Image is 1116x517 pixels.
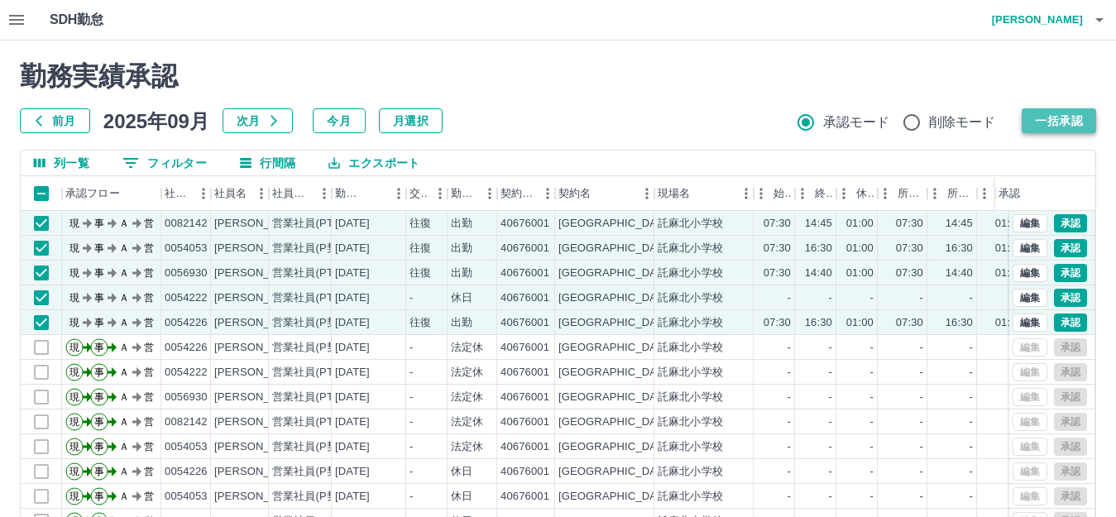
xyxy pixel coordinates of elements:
[929,112,996,132] span: 削除モード
[846,241,874,256] div: 01:00
[335,176,363,211] div: 勤務日
[315,151,433,175] button: エクスポート
[558,176,591,211] div: 契約名
[501,390,549,405] div: 40676001
[272,290,359,306] div: 営業社員(PT契約)
[995,241,1023,256] div: 01:00
[313,108,366,133] button: 今月
[165,414,208,430] div: 0082142
[501,176,535,211] div: 契約コード
[69,317,79,328] text: 現
[119,342,129,353] text: Ａ
[1054,289,1087,307] button: 承認
[795,176,836,211] div: 終業
[788,414,791,430] div: -
[896,216,923,232] div: 07:30
[829,414,832,430] div: -
[896,315,923,331] div: 07:30
[898,176,924,211] div: 所定開始
[970,464,973,480] div: -
[920,290,923,306] div: -
[20,108,90,133] button: 前月
[870,365,874,381] div: -
[920,390,923,405] div: -
[870,464,874,480] div: -
[805,315,832,331] div: 16:30
[1054,314,1087,332] button: 承認
[103,108,209,133] h5: 2025年09月
[829,390,832,405] div: -
[335,340,370,356] div: [DATE]
[896,266,923,281] div: 07:30
[558,489,673,505] div: [GEOGRAPHIC_DATA]
[272,414,359,430] div: 営業社員(PT契約)
[272,365,359,381] div: 営業社員(PT契約)
[451,315,472,331] div: 出勤
[94,292,104,304] text: 事
[94,466,104,477] text: 事
[788,439,791,455] div: -
[119,317,129,328] text: Ａ
[428,181,453,206] button: メニュー
[119,491,129,502] text: Ａ
[144,342,154,353] text: 営
[223,108,293,133] button: 次月
[658,390,723,405] div: 託麻北小学校
[69,342,79,353] text: 現
[920,414,923,430] div: -
[165,241,208,256] div: 0054053
[214,464,304,480] div: [PERSON_NAME]
[165,340,208,356] div: 0054226
[558,365,673,381] div: [GEOGRAPHIC_DATA]
[658,464,723,480] div: 託麻北小学校
[734,181,759,206] button: メニュー
[1054,214,1087,232] button: 承認
[501,266,549,281] div: 40676001
[1013,264,1047,282] button: 編集
[144,242,154,254] text: 営
[21,151,103,175] button: 列選択
[815,176,833,211] div: 終業
[94,391,104,403] text: 事
[946,216,973,232] div: 14:45
[144,218,154,229] text: 営
[94,416,104,428] text: 事
[69,267,79,279] text: 現
[410,390,413,405] div: -
[558,315,673,331] div: [GEOGRAPHIC_DATA]
[658,315,723,331] div: 託麻北小学校
[94,317,104,328] text: 事
[161,176,211,211] div: 社員番号
[94,366,104,378] text: 事
[788,390,791,405] div: -
[451,489,472,505] div: 休日
[94,218,104,229] text: 事
[829,439,832,455] div: -
[501,241,549,256] div: 40676001
[272,390,359,405] div: 営業社員(PT契約)
[214,439,304,455] div: [PERSON_NAME]
[410,464,413,480] div: -
[754,176,795,211] div: 始業
[805,216,832,232] div: 14:45
[119,218,129,229] text: Ａ
[501,439,549,455] div: 40676001
[878,176,927,211] div: 所定開始
[335,414,370,430] div: [DATE]
[999,176,1020,211] div: 承認
[272,176,312,211] div: 社員区分
[144,292,154,304] text: 営
[20,60,1096,92] h2: 勤務実績承認
[658,340,723,356] div: 託麻北小学校
[451,176,477,211] div: 勤務区分
[920,439,923,455] div: -
[165,216,208,232] div: 0082142
[69,292,79,304] text: 現
[335,290,370,306] div: [DATE]
[272,241,352,256] div: 営業社員(P契約)
[805,241,832,256] div: 16:30
[1013,289,1047,307] button: 編集
[658,266,723,281] div: 託麻北小学校
[846,266,874,281] div: 01:00
[970,365,973,381] div: -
